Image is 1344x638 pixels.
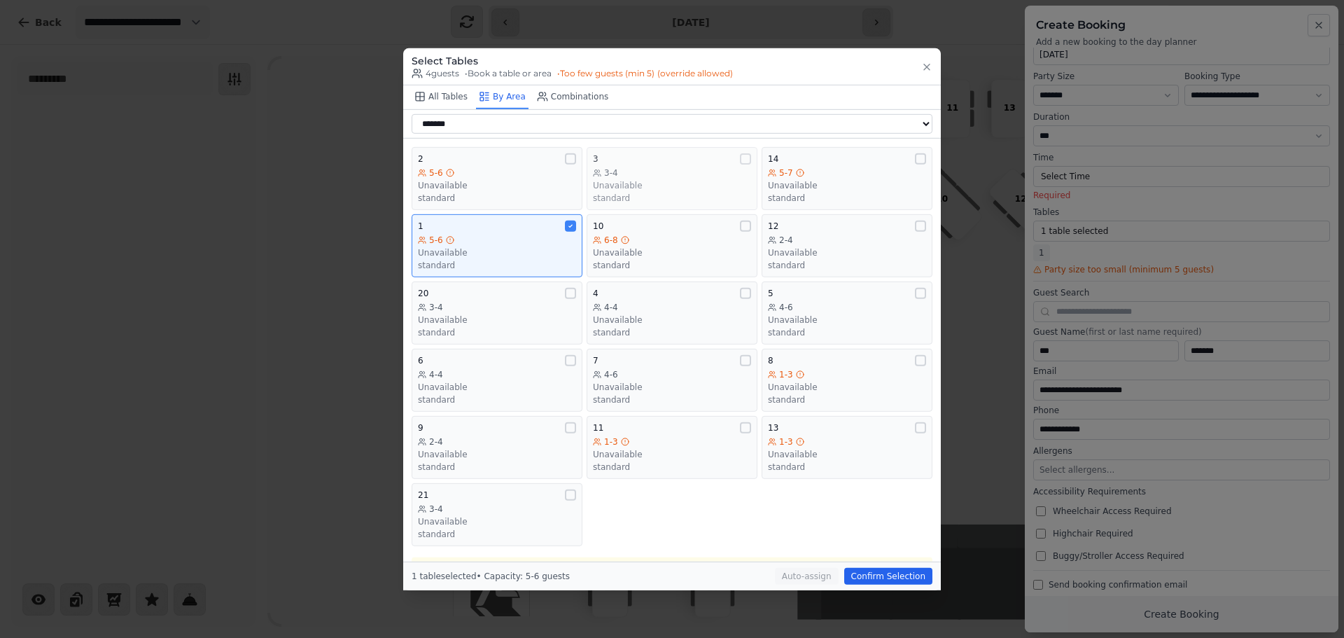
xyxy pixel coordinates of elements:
[412,348,582,411] button: 64-4Unavailablestandard
[418,515,576,527] div: Unavailable
[418,528,576,539] div: standard
[412,67,459,78] span: 4 guests
[762,415,932,478] button: 131-3Unavailablestandard
[593,247,751,258] div: Unavailable
[768,259,926,270] div: standard
[762,348,932,411] button: 81-3Unavailablestandard
[593,220,603,231] span: 10
[412,53,733,67] h3: Select Tables
[476,85,528,109] button: By Area
[418,179,576,190] div: Unavailable
[587,281,757,344] button: 44-4Unavailablestandard
[768,314,926,325] div: Unavailable
[412,85,470,109] button: All Tables
[418,287,428,298] span: 20
[768,461,926,472] div: standard
[412,146,582,209] button: 25-6Unavailablestandard
[418,448,576,459] div: Unavailable
[418,381,576,392] div: Unavailable
[779,234,793,245] span: 2-4
[779,368,793,380] span: 1-3
[593,381,751,392] div: Unavailable
[587,415,757,478] button: 111-3Unavailablestandard
[418,489,428,500] span: 21
[587,146,757,209] button: 33-4Unavailablestandard
[768,381,926,392] div: Unavailable
[593,192,751,203] div: standard
[593,422,603,433] span: 11
[768,192,926,203] div: standard
[418,192,576,203] div: standard
[768,220,778,231] span: 12
[412,415,582,478] button: 92-4Unavailablestandard
[844,568,932,585] button: Confirm Selection
[534,85,612,109] button: Combinations
[418,461,576,472] div: standard
[418,354,423,366] span: 6
[412,571,570,581] span: 1 table selected • Capacity: 5-6 guests
[429,234,443,245] span: 5-6
[604,436,618,447] span: 1-3
[604,368,618,380] span: 4-6
[418,314,576,325] div: Unavailable
[412,483,582,546] button: 213-4Unavailablestandard
[593,153,598,164] span: 3
[418,394,576,405] div: standard
[593,287,598,298] span: 4
[593,354,598,366] span: 7
[412,214,582,277] button: 15-6Unavailablestandard
[418,259,576,270] div: standard
[429,301,443,312] span: 3-4
[768,179,926,190] div: Unavailable
[593,394,751,405] div: standard
[604,167,618,178] span: 3-4
[429,503,443,514] span: 3-4
[465,67,552,78] span: • Book a table or area
[768,287,773,298] span: 5
[587,348,757,411] button: 74-6Unavailablestandard
[587,214,757,277] button: 106-8Unavailablestandard
[593,314,751,325] div: Unavailable
[604,301,618,312] span: 4-4
[768,326,926,338] div: standard
[429,167,443,178] span: 5-6
[593,326,751,338] div: standard
[768,394,926,405] div: standard
[768,422,778,433] span: 13
[557,67,733,78] span: • Too few guests (min 5)
[593,259,751,270] div: standard
[418,326,576,338] div: standard
[412,281,582,344] button: 203-4Unavailablestandard
[418,247,576,258] div: Unavailable
[779,436,793,447] span: 1-3
[762,146,932,209] button: 145-7Unavailablestandard
[429,436,443,447] span: 2-4
[418,153,423,164] span: 2
[593,448,751,459] div: Unavailable
[775,568,839,585] button: Auto-assign
[762,214,932,277] button: 122-4Unavailablestandard
[768,448,926,459] div: Unavailable
[768,153,778,164] span: 14
[768,247,926,258] div: Unavailable
[418,220,423,231] span: 1
[593,461,751,472] div: standard
[604,234,618,245] span: 6-8
[418,422,423,433] span: 9
[593,179,751,190] div: Unavailable
[429,368,443,380] span: 4-4
[779,301,793,312] span: 4-6
[657,67,733,78] span: (override allowed)
[779,167,793,178] span: 5-7
[768,354,773,366] span: 8
[762,281,932,344] button: 54-6Unavailablestandard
